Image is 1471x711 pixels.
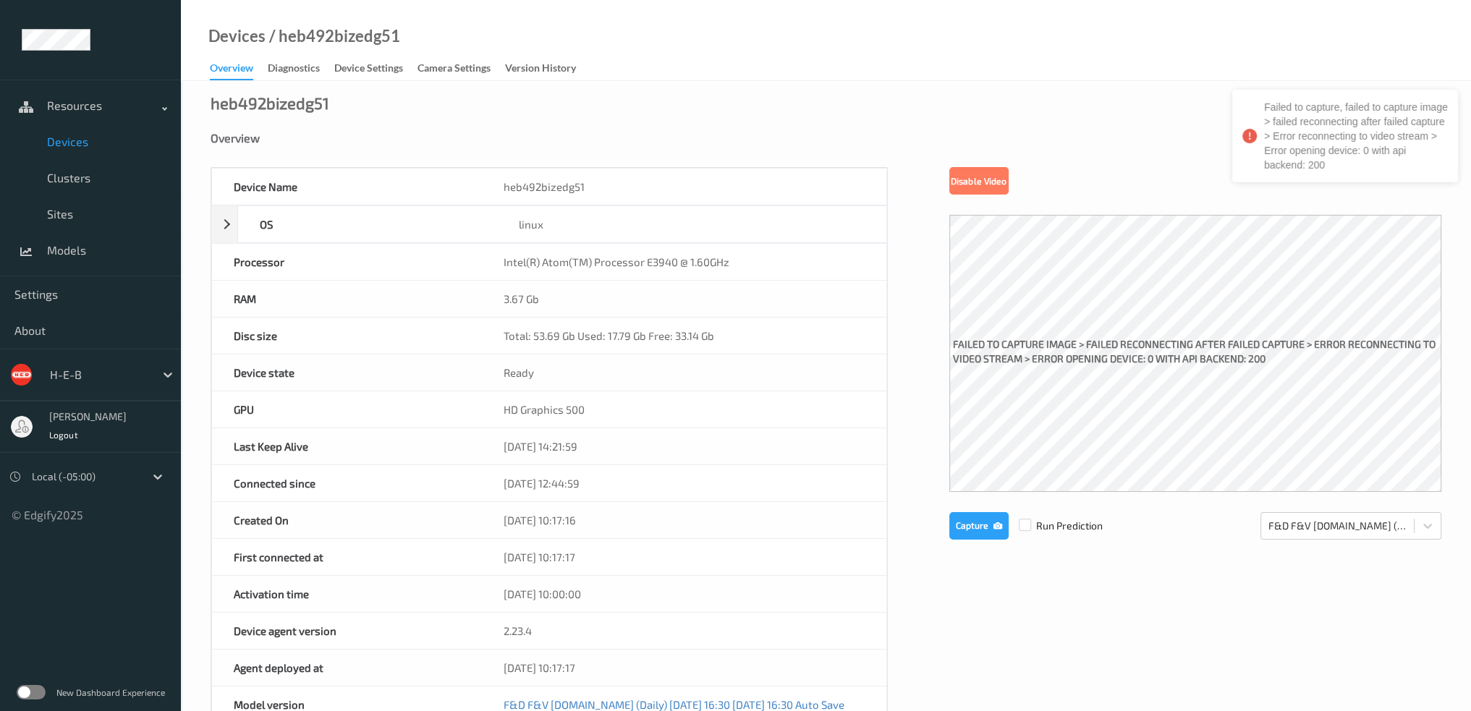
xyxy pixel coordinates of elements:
[482,465,886,501] div: [DATE] 12:44:59
[482,576,886,612] div: [DATE] 10:00:00
[482,613,886,649] div: 2.23.4
[482,169,886,205] div: heb492bizedg51
[212,391,482,427] div: GPU
[211,205,887,243] div: OSlinux
[482,502,886,538] div: [DATE] 10:17:16
[212,539,482,575] div: First connected at
[949,333,1441,373] label: failed to capture image > failed reconnecting after failed capture > Error reconnecting to video ...
[482,650,886,686] div: [DATE] 10:17:17
[482,539,886,575] div: [DATE] 10:17:17
[208,29,266,43] a: Devices
[212,576,482,612] div: Activation time
[505,61,576,79] div: Version History
[949,167,1009,195] button: Disable Video
[212,502,482,538] div: Created On
[212,169,482,205] div: Device Name
[334,61,403,79] div: Device Settings
[210,61,253,80] div: Overview
[334,59,417,79] a: Device Settings
[417,61,491,79] div: Camera Settings
[497,206,886,242] div: linux
[505,59,590,79] a: Version History
[504,698,844,711] a: F&D F&V [DOMAIN_NAME] (Daily) [DATE] 16:30 [DATE] 16:30 Auto Save
[482,244,886,280] div: Intel(R) Atom(TM) Processor E3940 @ 1.60GHz
[212,244,482,280] div: Processor
[482,318,886,354] div: Total: 53.69 Gb Used: 17.79 Gb Free: 33.14 Gb
[212,465,482,501] div: Connected since
[238,206,497,242] div: OS
[212,354,482,391] div: Device state
[482,428,886,464] div: [DATE] 14:21:59
[1009,519,1103,533] span: Run Prediction
[211,95,329,110] div: heb492bizedg51
[268,59,334,79] a: Diagnostics
[210,59,268,80] a: Overview
[417,59,505,79] a: Camera Settings
[212,281,482,317] div: RAM
[266,29,400,43] div: / heb492bizedg51
[482,281,886,317] div: 3.67 Gb
[1264,100,1448,172] div: Failed to capture, failed to capture image > failed reconnecting after failed capture > Error rec...
[212,318,482,354] div: Disc size
[211,131,1441,145] div: Overview
[482,354,886,391] div: Ready
[212,613,482,649] div: Device agent version
[482,391,886,427] div: HD Graphics 500
[212,650,482,686] div: Agent deployed at
[212,428,482,464] div: Last Keep Alive
[268,61,320,79] div: Diagnostics
[949,512,1009,540] button: Capture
